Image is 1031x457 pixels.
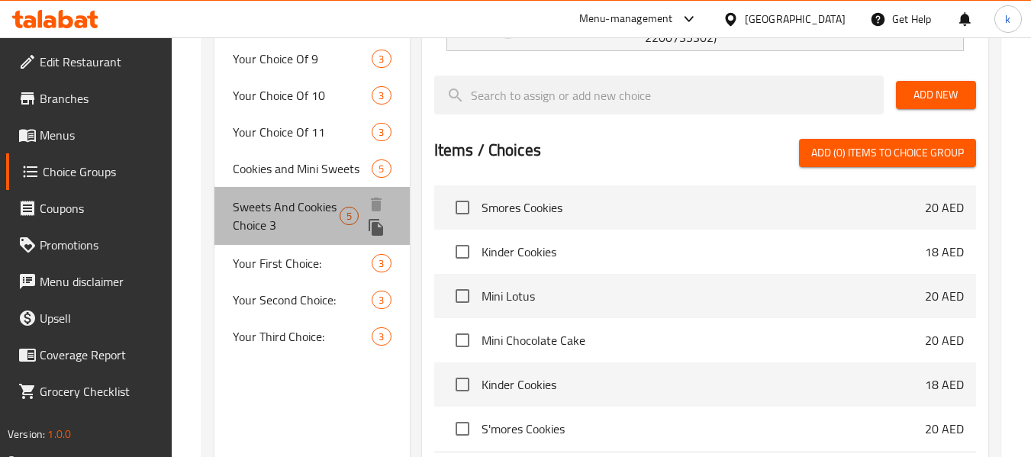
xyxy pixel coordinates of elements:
span: Select choice [446,413,478,445]
span: Branches [40,89,160,108]
a: Coupons [6,190,172,227]
span: Menus [40,126,160,144]
span: k [1005,11,1010,27]
span: 1.0.0 [47,424,71,444]
span: Menu disclaimer [40,272,160,291]
span: Sweets And Cookies Choice 3 [233,198,340,234]
div: [GEOGRAPHIC_DATA] [745,11,846,27]
div: Choices [372,50,391,68]
span: 3 [372,125,390,140]
span: Coverage Report [40,346,160,364]
p: 18 AED [925,375,964,394]
p: 20 AED [925,420,964,438]
h2: Items / Choices [434,139,541,162]
input: search [434,76,884,114]
span: Upsell [40,309,160,327]
span: Select choice [446,280,478,312]
span: 5 [372,162,390,176]
p: 18 AED [925,243,964,261]
a: Upsell [6,300,172,336]
a: Menus [6,117,172,153]
span: Your First Choice: [233,254,372,272]
span: Kinder Cookies [482,375,925,394]
div: Choices [372,254,391,272]
span: Grocery Checklist [40,382,160,401]
p: 20 AED [925,198,964,217]
span: Mini Chocolate Cake [482,331,925,349]
div: Your Choice Of 113 [214,114,409,150]
a: Promotions [6,227,172,263]
p: 20 AED [925,287,964,305]
div: Choices [372,291,391,309]
span: S'mores Cookies [482,420,925,438]
p: 20 AED [925,331,964,349]
button: Add (0) items to choice group [799,139,976,167]
span: Coupons [40,199,160,217]
div: Choices [372,327,391,346]
span: Your Choice Of 11 [233,123,372,141]
a: Grocery Checklist [6,373,172,410]
div: Your Choice Of 93 [214,40,409,77]
a: Coverage Report [6,336,172,373]
span: 3 [372,52,390,66]
span: Choice Groups [43,163,160,181]
div: Choices [372,86,391,105]
span: Add (0) items to choice group [811,143,964,163]
div: Choices [340,207,359,225]
div: Choices [372,159,391,178]
span: 3 [372,293,390,307]
button: delete [365,193,388,216]
span: Smores Cookies [482,198,925,217]
div: Cookies and Mini Sweets5 [214,150,409,187]
button: Add New [896,81,976,109]
div: Sweets And Cookies Choice 35deleteduplicate [214,187,409,245]
a: Choice Groups [6,153,172,190]
span: 3 [372,256,390,271]
span: 3 [372,330,390,344]
span: Select choice [446,324,478,356]
span: Promotions [40,236,160,254]
div: Your Choice Of 103 [214,77,409,114]
span: Your Choice Of 9 [233,50,372,68]
span: Add New [908,85,964,105]
span: Select choice [446,191,478,224]
div: Your First Choice:3 [214,245,409,282]
span: 3 [372,89,390,103]
div: Your Third Choice:3 [214,318,409,355]
span: 5 [340,209,358,224]
p: (ID: 2200735302) [645,10,723,47]
a: Edit Restaurant [6,43,172,80]
span: Select choice [446,368,478,401]
a: Menu disclaimer [6,263,172,300]
span: Version: [8,424,45,444]
span: Your Choice Of 10 [233,86,372,105]
span: Edit Restaurant [40,53,160,71]
a: Branches [6,80,172,117]
span: Select choice [446,236,478,268]
span: Cookies and Mini Sweets [233,159,372,178]
button: duplicate [365,216,388,239]
span: Your Third Choice: [233,327,372,346]
div: Your Second Choice:3 [214,282,409,318]
span: Kinder Cookies [482,243,925,261]
span: Mini Lotus [482,287,925,305]
span: Your Second Choice: [233,291,372,309]
div: Menu-management [579,10,673,28]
